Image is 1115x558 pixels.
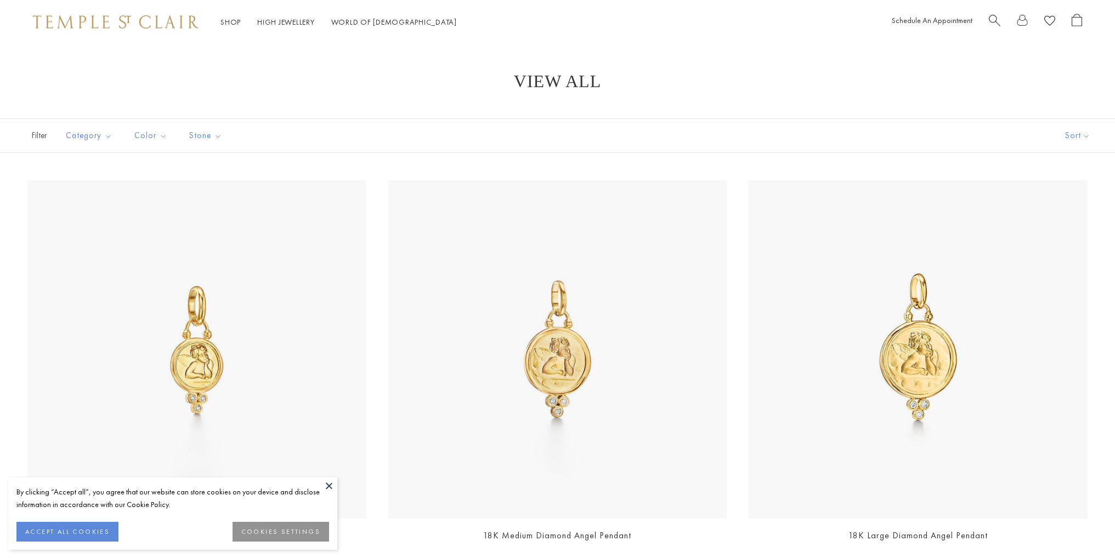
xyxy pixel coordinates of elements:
button: Category [58,123,121,148]
a: View Wishlist [1044,14,1055,31]
iframe: Gorgias live chat messenger [1060,506,1104,547]
a: 18K Large Diamond Angel Pendant [848,529,988,541]
h1: View All [44,71,1071,91]
img: Temple St. Clair [33,15,199,29]
a: AP10-DIGRNAP10-DIGRN [27,180,366,519]
img: AP10-DIGRN [388,180,727,519]
a: ShopShop [220,17,241,27]
a: AP10-DIGRNAP10-DIGRN [388,180,727,519]
button: Stone [181,123,230,148]
span: Stone [184,129,230,143]
a: High JewelleryHigh Jewellery [257,17,315,27]
a: World of [DEMOGRAPHIC_DATA]World of [DEMOGRAPHIC_DATA] [331,17,457,27]
a: AP10-DIGRNAP10-DIGRN [749,180,1088,519]
a: Open Shopping Bag [1072,14,1082,31]
a: Schedule An Appointment [892,15,972,25]
button: ACCEPT ALL COOKIES [16,522,118,542]
button: COOKIES SETTINGS [233,522,329,542]
span: Color [129,129,176,143]
button: Show sort by [1040,119,1115,152]
img: AP10-DIGRN [27,180,366,519]
img: AP10-DIGRN [749,180,1088,519]
div: By clicking “Accept all”, you agree that our website can store cookies on your device and disclos... [16,486,329,511]
button: Color [126,123,176,148]
nav: Main navigation [220,15,457,29]
a: Search [989,14,1000,31]
a: 18K Medium Diamond Angel Pendant [483,529,631,541]
span: Category [60,129,121,143]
